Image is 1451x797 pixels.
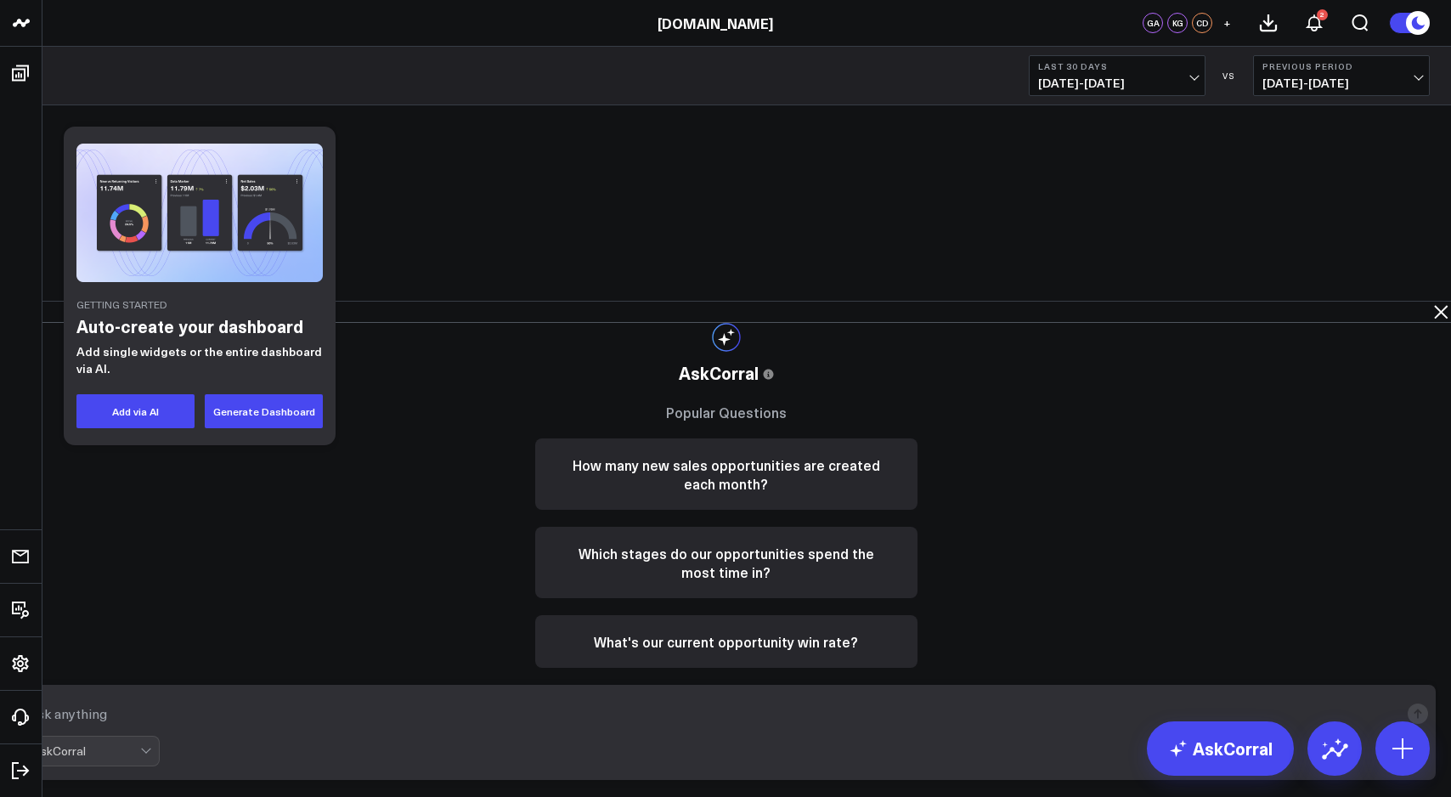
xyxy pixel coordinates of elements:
[1214,71,1245,81] div: VS
[76,343,323,377] p: Add single widgets or the entire dashboard via AI.
[1038,61,1196,71] b: Last 30 Days
[76,394,195,428] button: Add via AI
[1038,76,1196,90] span: [DATE] - [DATE]
[1262,61,1420,71] b: Previous Period
[658,14,773,32] a: [DOMAIN_NAME]
[1167,13,1188,33] div: KG
[1262,76,1420,90] span: [DATE] - [DATE]
[76,314,323,339] h2: Auto-create your dashboard
[1192,13,1212,33] div: CD
[1143,13,1163,33] div: GA
[1223,17,1231,29] span: +
[205,394,323,428] button: Generate Dashboard
[1029,55,1205,96] button: Last 30 Days[DATE]-[DATE]
[1147,721,1294,776] a: AskCorral
[1317,9,1328,20] div: 2
[76,299,323,309] div: Getting Started
[1217,13,1237,33] button: +
[1253,55,1430,96] button: Previous Period[DATE]-[DATE]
